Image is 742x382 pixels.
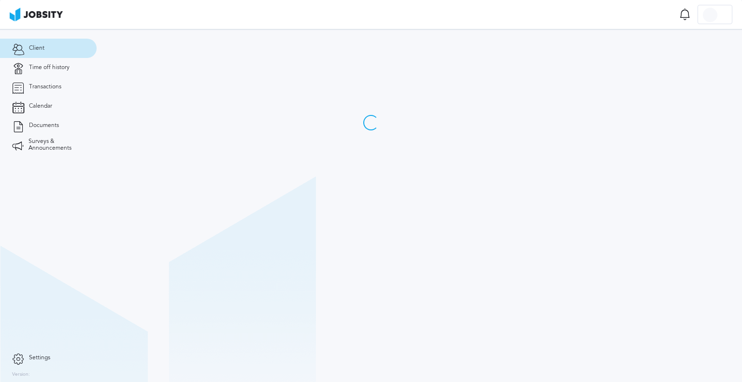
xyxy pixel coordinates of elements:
[29,103,52,110] span: Calendar
[29,122,59,129] span: Documents
[29,64,70,71] span: Time off history
[29,354,50,361] span: Settings
[29,84,61,90] span: Transactions
[10,8,63,21] img: ab4bad089aa723f57921c736e9817d99.png
[29,138,85,152] span: Surveys & Announcements
[29,45,44,52] span: Client
[12,372,30,378] label: Version:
